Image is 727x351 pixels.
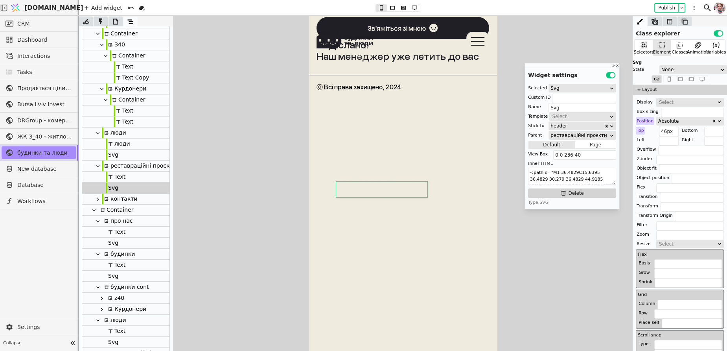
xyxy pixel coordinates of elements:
div: Template [528,113,548,120]
p: помешкань – відкрите [81,289,111,293]
div: люди [102,315,126,325]
a: З.40помешканнязнайшли своїх людей [28,260,161,279]
div: Text [114,61,133,72]
div: Container [110,50,145,61]
div: Basis [638,259,651,267]
div: Inner HTML [528,160,616,168]
div: Svg [106,150,118,160]
div: Resize [636,240,651,248]
div: Svg [82,183,169,194]
div: Text [82,105,169,116]
div: реставраційні проєкти [550,131,609,139]
div: Name [528,103,541,111]
button: Page [575,141,616,149]
div: Svg [82,238,169,249]
span: Database [17,181,72,189]
div: Курдонери [82,304,169,315]
span: Settings [17,323,72,331]
a: контакти [28,190,161,214]
div: Position [636,117,654,125]
a: про нас [28,84,161,107]
h4: Flex [638,251,722,258]
div: Курдонери [106,304,146,314]
h4: Scroll snap [638,332,722,339]
div: Bottom [681,127,698,135]
a: люди [28,303,161,326]
div: Custom ID [528,94,550,102]
div: Select [659,240,716,248]
img: 1733239775556-animated-mail-sent3.gif [8,50,248,131]
div: люди [28,307,161,321]
div: Transform Origin [636,212,673,220]
span: Workflows [17,197,72,205]
div: люди [82,127,169,139]
div: Type [638,340,649,348]
a: Settings [2,321,76,333]
div: Selectors [634,49,654,56]
div: Text [106,172,125,182]
div: Text [82,326,169,337]
div: None [661,66,720,74]
div: Z-index [636,155,653,163]
div: будинки [28,242,161,255]
div: контакти [82,194,169,205]
div: Variables [706,49,726,56]
img: Logo [9,0,21,15]
div: Text [106,227,125,237]
a: Bursa Lviv Invest [2,98,76,111]
div: Flex [636,183,646,191]
div: Курдонери [28,284,80,294]
p: знайшли своїх людей [46,270,75,274]
span: Продається цілий будинок [PERSON_NAME] нерухомість [17,84,72,92]
div: Row [638,309,648,317]
div: люди [82,139,169,150]
div: будинки [102,249,135,259]
div: Svg [550,84,609,92]
div: будинки cont [102,282,149,292]
p: З.40 [28,265,45,275]
div: З40 [82,39,169,50]
div: контакти [102,194,138,204]
div: Text [106,326,125,336]
a: будинки та люди [2,146,76,159]
textarea: <path d="M1 36.4829C15.6395 36.4829 30.279 36.4829 44.9185 36.4829C53.9297 36.4829 63.0208 36.145... [528,168,616,185]
div: люди [28,135,161,149]
div: Shrink [638,278,653,286]
div: Container [82,50,169,61]
div: Container [82,205,169,216]
div: люди [102,127,126,138]
div: z40 [82,293,169,304]
a: Interactions [2,50,76,62]
a: про нас [28,214,161,237]
div: контакти [28,195,161,209]
button: Delete [528,188,616,198]
a: Dashboard [2,33,76,46]
span: ЖК З_40 - житлова та комерційна нерухомість класу Преміум [17,133,72,141]
div: Container [102,28,137,39]
div: Element [653,49,671,56]
p: бронювання [81,285,111,289]
div: Overflow [636,146,657,153]
div: header [550,122,604,130]
div: Filter [636,221,648,229]
div: Grow [638,269,651,277]
button: Publish [655,4,678,12]
div: люди [82,315,169,326]
div: Place-self [638,319,660,327]
div: Text Copy [114,72,149,83]
div: Type: SVG [528,200,616,206]
button: Default [528,141,575,149]
a: Workflows [2,195,76,207]
a: ЖК З_40 - житлова та комерційна нерухомість класу Преміум [2,130,76,143]
div: Selected [528,84,547,92]
p: помешкання [46,266,75,270]
div: Select [659,98,716,106]
h4: Grid [638,292,722,298]
div: Zoom [636,231,650,238]
iframe: To enrich screen reader interactions, please activate Accessibility in Grammarly extension settings [309,16,497,351]
div: Class explorer [633,26,727,38]
span: Dashboard [17,36,72,44]
div: Text [114,116,133,127]
p: будинки [28,112,161,126]
div: Svg [106,337,118,347]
